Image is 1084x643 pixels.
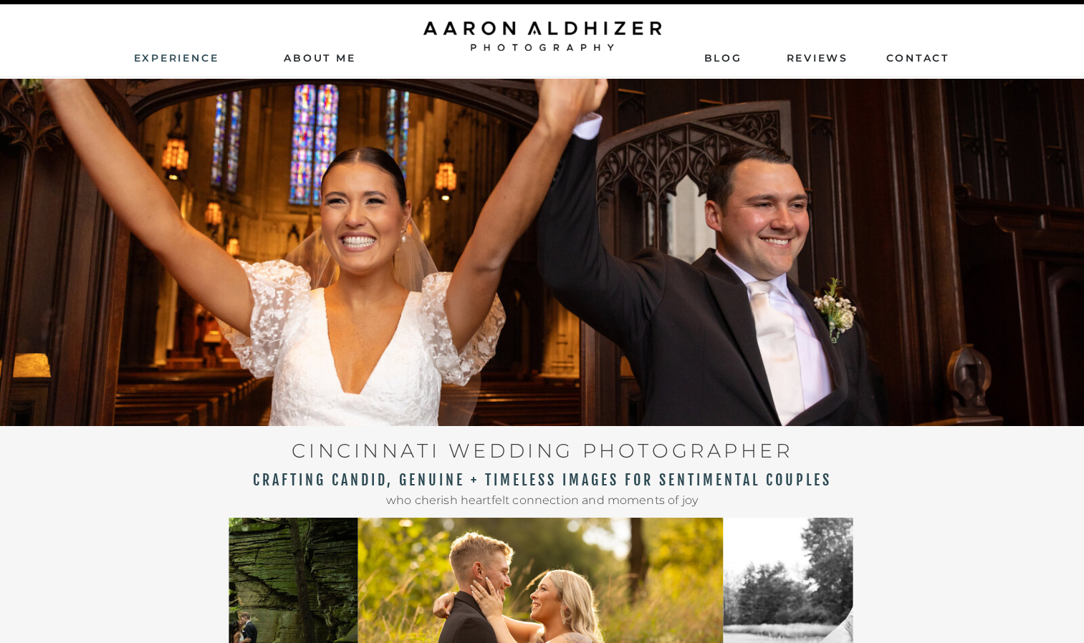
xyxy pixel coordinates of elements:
[134,51,221,64] a: Experience
[787,51,851,64] a: ReviEws
[704,51,742,64] a: Blog
[193,472,891,488] h2: CRAFTING CANDID, GENUINE + TIMELESS IMAGES FOR SENTIMENTAL COUPLES
[886,51,951,64] a: contact
[234,434,852,458] h1: CINCINNATI WEDDING PHOTOGRAPHER
[193,490,891,507] h2: who cherish heartfelt connection and moments of joy
[269,51,371,64] a: AbouT ME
